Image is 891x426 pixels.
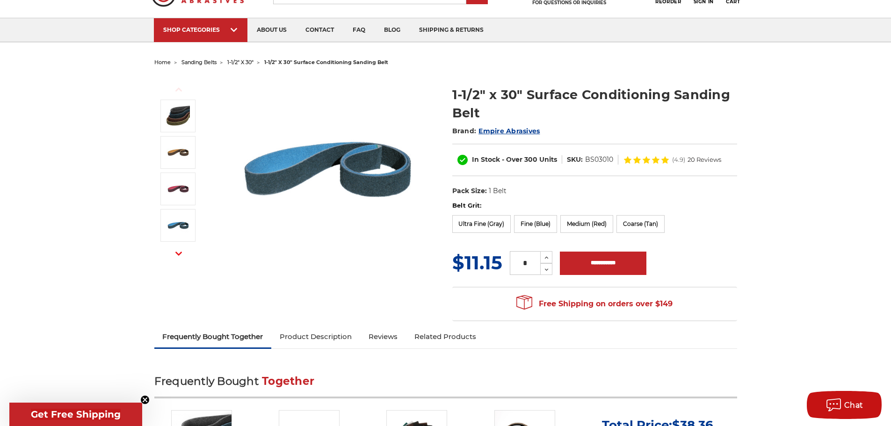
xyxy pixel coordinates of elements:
dd: BS03010 [585,155,613,165]
img: 1.5"x30" Surface Conditioning Sanding Belts [167,104,190,128]
a: Frequently Bought Together [154,326,272,347]
span: Together [262,375,314,388]
a: blog [375,18,410,42]
a: Empire Abrasives [478,127,540,135]
span: 300 [524,155,537,164]
span: In Stock [472,155,500,164]
button: Chat [807,391,882,419]
span: Units [539,155,557,164]
dt: SKU: [567,155,583,165]
span: Brand: [452,127,477,135]
img: 1-1/2" x 30" Blue Surface Conditioning Belt [167,214,190,237]
a: Related Products [406,326,485,347]
img: 1.5"x30" Surface Conditioning Sanding Belts [234,76,421,263]
span: $11.15 [452,251,502,274]
a: shipping & returns [410,18,493,42]
span: 20 Reviews [688,157,721,163]
div: SHOP CATEGORIES [163,26,238,33]
a: Product Description [271,326,360,347]
span: (4.9) [672,157,685,163]
a: faq [343,18,375,42]
button: Previous [167,79,190,100]
span: 1-1/2" x 30" surface conditioning sanding belt [264,59,388,65]
span: Get Free Shipping [31,409,121,420]
a: Reviews [360,326,406,347]
dd: 1 Belt [489,186,507,196]
span: Chat [844,401,863,410]
div: Get Free ShippingClose teaser [9,403,142,426]
a: 1-1/2" x 30" [227,59,254,65]
h1: 1-1/2" x 30" Surface Conditioning Sanding Belt [452,86,737,122]
img: 1-1/2" x 30" Red Surface Conditioning Belt [167,177,190,201]
span: - Over [502,155,522,164]
dt: Pack Size: [452,186,487,196]
span: Free Shipping on orders over $149 [516,295,673,313]
span: Frequently Bought [154,375,259,388]
button: Close teaser [140,395,150,404]
button: Next [167,244,190,264]
a: home [154,59,171,65]
a: about us [247,18,296,42]
label: Belt Grit: [452,201,737,210]
img: 1-1/2" x 30" Tan Surface Conditioning Belt [167,141,190,164]
a: contact [296,18,343,42]
a: sanding belts [181,59,217,65]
